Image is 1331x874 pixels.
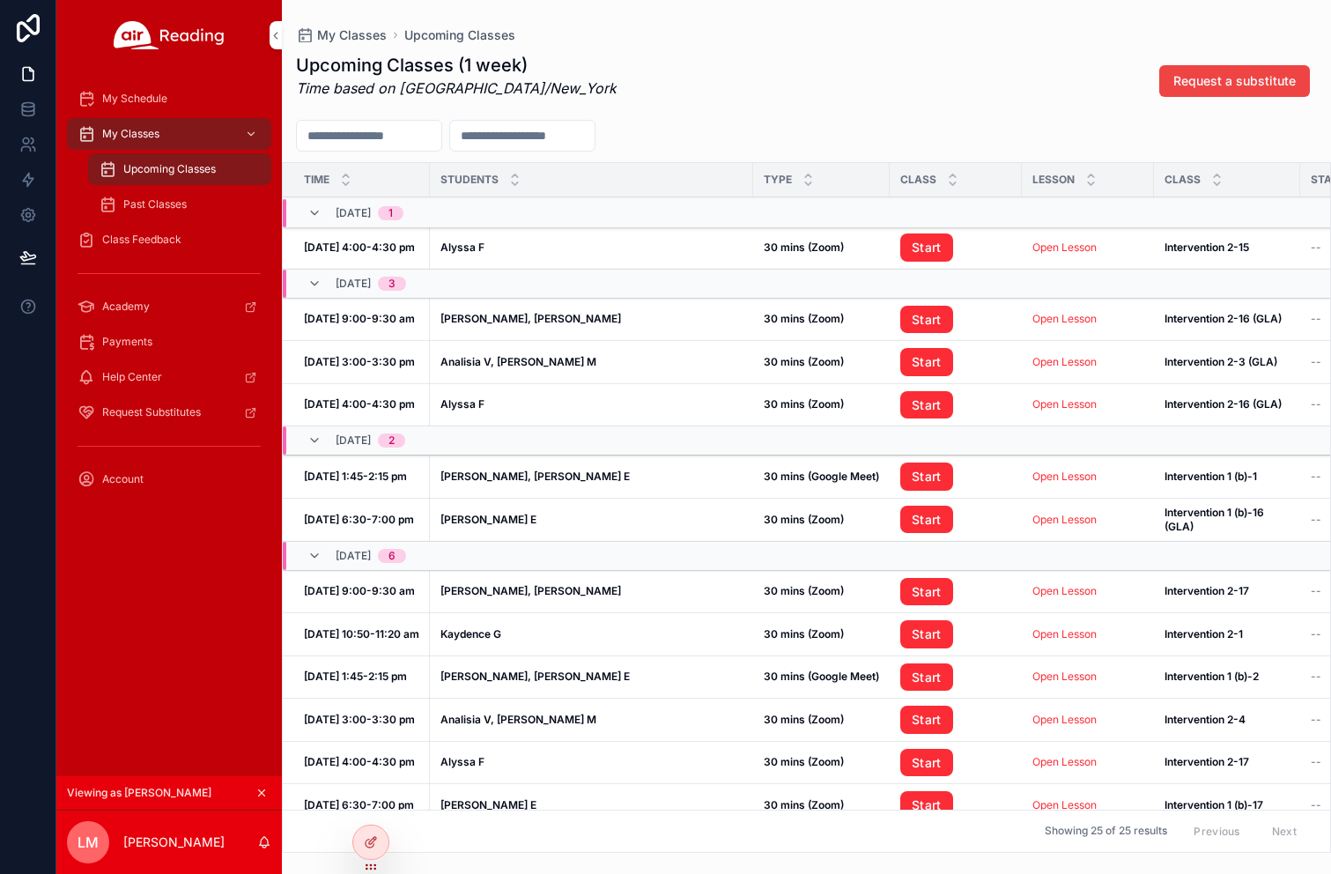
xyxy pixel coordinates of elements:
a: Start [900,706,1011,734]
a: Open Lesson [1032,355,1143,369]
a: My Classes [67,118,271,150]
a: [DATE] 4:00-4:30 pm [304,755,419,769]
a: Start [900,706,953,734]
a: Start [900,620,953,648]
span: Request Substitutes [102,405,201,419]
a: [DATE] 9:00-9:30 am [304,584,419,598]
a: 30 mins (Zoom) [764,627,879,641]
strong: [PERSON_NAME], [PERSON_NAME] [440,312,621,325]
span: My Classes [102,127,159,141]
span: Showing 25 of 25 results [1045,825,1167,839]
a: [PERSON_NAME], [PERSON_NAME] E [440,670,743,684]
strong: 30 mins (Google Meet) [764,670,879,683]
a: Payments [67,326,271,358]
strong: [DATE] 1:45-2:15 pm [304,670,407,683]
strong: Alyssa F [440,241,484,254]
a: [PERSON_NAME] E [440,798,743,812]
a: Start [900,463,953,491]
img: App logo [114,21,225,49]
a: 30 mins (Zoom) [764,312,879,326]
a: Start [900,391,1011,419]
a: 30 mins (Zoom) [764,713,879,727]
a: Analisia V, [PERSON_NAME] M [440,713,743,727]
a: Start [900,348,1011,376]
span: -- [1311,670,1321,684]
span: [DATE] [336,433,371,448]
a: Open Lesson [1032,584,1143,598]
a: Alyssa F [440,397,743,411]
a: Intervention 2-16 (GLA) [1165,397,1290,411]
a: Kaydence G [440,627,743,641]
a: Analisia V, [PERSON_NAME] M [440,355,743,369]
a: [PERSON_NAME], [PERSON_NAME] E [440,470,743,484]
span: -- [1311,513,1321,527]
span: -- [1311,627,1321,641]
a: Start [900,620,1011,648]
strong: Intervention 2-1 [1165,627,1243,641]
div: scrollable content [56,70,282,518]
a: Open Lesson [1032,355,1097,368]
a: Intervention 2-17 [1165,755,1290,769]
strong: [DATE] 6:30-7:00 pm [304,513,414,526]
a: Start [900,506,953,534]
a: Intervention 2-1 [1165,627,1290,641]
a: Open Lesson [1032,584,1097,597]
strong: 30 mins (Zoom) [764,627,844,641]
span: Account [102,472,144,486]
a: [PERSON_NAME], [PERSON_NAME] [440,584,743,598]
a: [DATE] 10:50-11:20 am [304,627,419,641]
a: 30 mins (Zoom) [764,584,879,598]
a: Intervention 2-15 [1165,241,1290,255]
span: -- [1311,470,1321,484]
a: Open Lesson [1032,755,1143,769]
strong: Analisia V, [PERSON_NAME] M [440,355,596,368]
strong: [PERSON_NAME] E [440,798,536,811]
a: Start [900,578,953,606]
a: Start [900,306,1011,334]
a: Start [900,663,1011,692]
a: My Classes [296,26,387,44]
span: Upcoming Classes [404,26,515,44]
strong: 30 mins (Google Meet) [764,470,879,483]
strong: Analisia V, [PERSON_NAME] M [440,713,596,726]
a: Intervention 1 (b)-1 [1165,470,1290,484]
a: [PERSON_NAME] E [440,513,743,527]
a: Open Lesson [1032,241,1097,254]
a: Start [900,233,953,262]
strong: Intervention 2-17 [1165,755,1249,768]
a: 30 mins (Zoom) [764,397,879,411]
a: Open Lesson [1032,470,1143,484]
strong: 30 mins (Zoom) [764,798,844,811]
span: -- [1311,355,1321,369]
strong: Alyssa F [440,755,484,768]
div: 1 [388,206,393,220]
a: Start [900,749,1011,777]
span: My Classes [317,26,387,44]
a: Start [900,506,1011,534]
span: Payments [102,335,152,349]
strong: 30 mins (Zoom) [764,355,844,368]
a: Start [900,233,1011,262]
strong: [DATE] 6:30-7:00 pm [304,798,414,811]
a: Upcoming Classes [88,153,271,185]
a: Help Center [67,361,271,393]
a: [PERSON_NAME], [PERSON_NAME] [440,312,743,326]
strong: Intervention 2-16 (GLA) [1165,397,1282,411]
a: [DATE] 3:00-3:30 pm [304,713,419,727]
span: My Schedule [102,92,167,106]
a: [DATE] 1:45-2:15 pm [304,470,419,484]
a: Past Classes [88,189,271,220]
a: Intervention 2-16 (GLA) [1165,312,1290,326]
strong: Alyssa F [440,397,484,411]
strong: [PERSON_NAME] E [440,513,536,526]
a: Intervention 1 (b)-2 [1165,670,1290,684]
a: Account [67,463,271,495]
a: Start [900,791,1011,819]
a: 30 mins (Zoom) [764,355,879,369]
strong: [DATE] 4:00-4:30 pm [304,397,415,411]
a: Alyssa F [440,241,743,255]
strong: [DATE] 1:45-2:15 pm [304,470,407,483]
strong: Kaydence G [440,627,501,641]
strong: [PERSON_NAME], [PERSON_NAME] [440,584,621,597]
span: Class [900,173,936,187]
